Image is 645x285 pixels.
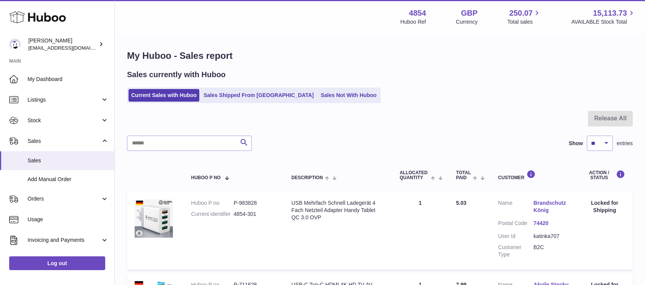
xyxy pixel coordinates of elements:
[28,216,109,223] span: Usage
[509,8,533,18] span: 250.07
[292,175,323,180] span: Description
[461,8,477,18] strong: GBP
[534,220,569,227] a: 74420
[392,192,448,269] td: 1
[28,37,97,52] div: [PERSON_NAME]
[409,8,426,18] strong: 4854
[584,199,625,214] div: Locked for Shipping
[593,8,627,18] span: 15,113.73
[9,39,21,50] img: jimleo21@yahoo.gr
[28,176,109,183] span: Add Manual Order
[28,117,101,124] span: Stock
[584,170,625,180] div: Action / Status
[28,96,101,104] span: Listings
[28,236,101,244] span: Invoicing and Payments
[127,50,633,62] h1: My Huboo - Sales report
[507,18,541,26] span: Total sales
[534,244,569,258] dd: B2C
[201,89,316,102] a: Sales Shipped From [GEOGRAPHIC_DATA]
[534,233,569,240] dd: katinka707
[401,18,426,26] div: Huboo Ref
[400,170,429,180] span: ALLOCATED Quantity
[191,211,234,218] dt: Current identifier
[28,195,101,202] span: Orders
[571,18,636,26] span: AVAILABLE Stock Total
[28,76,109,83] span: My Dashboard
[617,140,633,147] span: entries
[456,200,466,206] span: 5.03
[456,18,478,26] div: Currency
[191,199,234,207] dt: Huboo P no
[234,199,276,207] dd: P-983828
[127,70,226,80] h2: Sales currently with Huboo
[534,199,569,214] a: Brandschutz König
[498,199,534,216] dt: Name
[498,220,534,229] dt: Postal Code
[292,199,384,221] div: USB Mehrfach Schnell Ladegerät 4 Fach Netzteil Adapter Handy Tablet QC 3.0 OVP
[9,256,105,270] a: Log out
[129,89,199,102] a: Current Sales with Huboo
[28,45,112,51] span: [EMAIL_ADDRESS][DOMAIN_NAME]
[571,8,636,26] a: 15,113.73 AVAILABLE Stock Total
[191,175,221,180] span: Huboo P no
[318,89,379,102] a: Sales Not With Huboo
[456,170,471,180] span: Total paid
[28,138,101,145] span: Sales
[28,157,109,164] span: Sales
[135,199,173,238] img: $_57.JPG
[507,8,541,26] a: 250.07 Total sales
[498,233,534,240] dt: User Id
[498,244,534,258] dt: Customer Type
[498,170,569,180] div: Customer
[569,140,583,147] label: Show
[234,211,276,218] dd: 4854-301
